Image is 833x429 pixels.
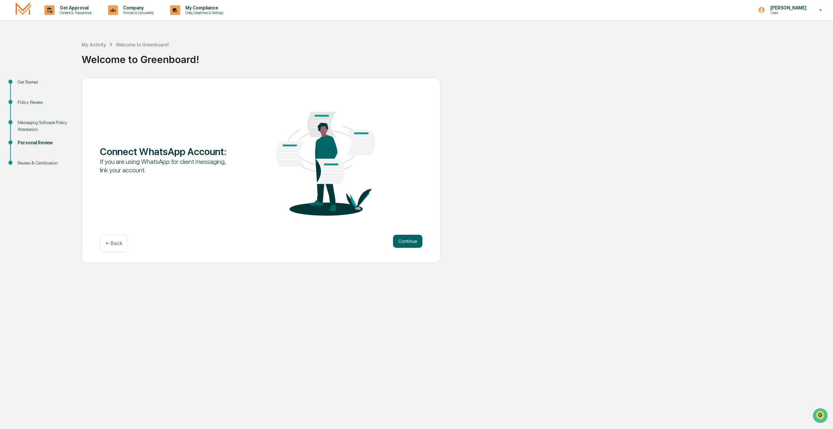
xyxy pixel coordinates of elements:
[393,235,422,248] button: Continue
[118,5,157,10] p: Company
[13,95,41,101] span: Data Lookup
[100,157,229,174] div: If you are using WhatsApp for client messaging, link your account.
[765,5,810,10] p: [PERSON_NAME]
[4,80,45,91] a: 🖐️Preclearance
[100,146,229,157] div: Connect WhatsApp Account :
[4,92,44,104] a: 🔎Data Lookup
[82,48,830,65] div: Welcome to Greenboard!
[7,95,12,101] div: 🔎
[55,10,95,15] p: Content & Transactions
[812,407,830,425] iframe: Open customer support
[7,14,119,24] p: How can we help?
[55,5,95,10] p: Get Approval
[765,10,810,15] p: Users
[54,82,81,89] span: Attestations
[180,5,227,10] p: My Compliance
[18,139,71,146] div: Personal Review
[22,50,107,56] div: Start new chat
[46,110,79,116] a: Powered byPylon
[18,99,71,106] div: Policy Review
[16,2,31,18] img: logo
[105,240,122,246] p: ← Back
[111,52,119,60] button: Start new chat
[22,56,83,62] div: We're available if you need us!
[118,10,157,15] p: Policies & Documents
[47,83,53,88] div: 🗄️
[7,83,12,88] div: 🖐️
[82,42,106,47] div: My Activity
[65,111,79,116] span: Pylon
[261,92,390,227] img: Connect WhatsApp Account
[18,160,71,167] div: Review & Certification
[116,42,169,47] div: Welcome to Greenboard!
[18,119,71,133] div: Messaging Software Policy Attestation
[18,79,71,86] div: Get Started
[180,10,227,15] p: Data, Deadlines & Settings
[45,80,84,91] a: 🗄️Attestations
[13,82,42,89] span: Preclearance
[7,50,18,62] img: 1746055101610-c473b297-6a78-478c-a979-82029cc54cd1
